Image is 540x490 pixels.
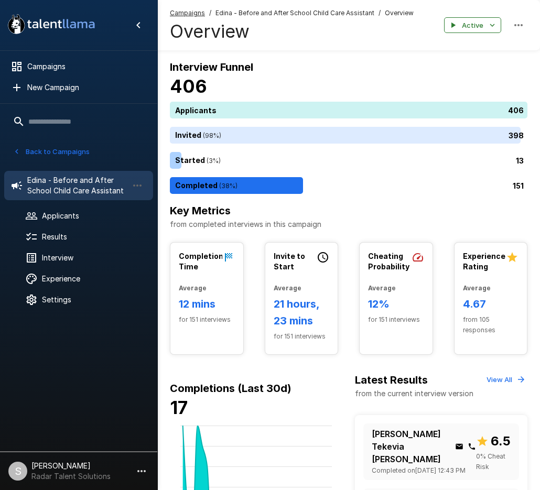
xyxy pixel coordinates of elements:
[513,180,524,191] p: 151
[170,397,188,418] b: 17
[368,284,396,292] b: Average
[179,284,207,292] b: Average
[170,204,231,217] b: Key Metrics
[170,9,205,17] u: Campaigns
[516,155,524,166] p: 13
[274,284,301,292] b: Average
[170,61,253,73] b: Interview Funnel
[170,75,207,97] b: 406
[509,130,524,141] p: 398
[463,296,519,312] h6: 4.67
[170,20,414,42] h4: Overview
[468,442,476,451] div: Click to copy
[385,8,414,18] span: Overview
[484,372,527,388] button: View All
[274,331,330,342] span: for 151 interviews
[215,8,374,18] span: Edina - Before and After School Child Care Assistant
[463,314,519,335] span: from 105 responses
[463,284,491,292] b: Average
[455,442,463,451] div: Click to copy
[491,433,511,449] b: 6.5
[209,8,211,18] span: /
[355,388,473,399] p: from the current interview version
[179,296,235,312] h6: 12 mins
[368,296,424,312] h6: 12%
[476,451,511,472] span: 0 % Cheat Risk
[379,8,381,18] span: /
[274,252,305,271] b: Invite to Start
[372,428,451,465] p: [PERSON_NAME] Tekevia [PERSON_NAME]
[368,314,424,325] span: for 151 interviews
[368,252,409,271] b: Cheating Probability
[179,252,223,271] b: Completion Time
[508,105,524,116] p: 406
[355,374,428,386] b: Latest Results
[444,17,501,34] button: Active
[372,465,466,476] span: Completed on [DATE] 12:43 PM
[274,296,330,329] h6: 21 hours, 23 mins
[463,252,505,271] b: Experience Rating
[170,382,291,395] b: Completions (Last 30d)
[476,431,511,451] span: Overall score out of 10
[179,314,235,325] span: for 151 interviews
[170,219,527,230] p: from completed interviews in this campaign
